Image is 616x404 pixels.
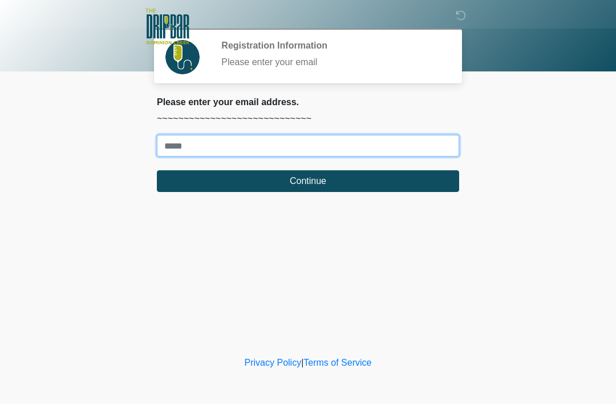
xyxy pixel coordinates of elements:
[245,358,302,367] a: Privacy Policy
[301,358,303,367] a: |
[145,9,189,46] img: The DRIPBaR - San Antonio Dominion Creek Logo
[165,40,200,74] img: Agent Avatar
[157,170,459,192] button: Continue
[303,358,371,367] a: Terms of Service
[157,97,459,107] h2: Please enter your email address.
[157,112,459,126] p: ~~~~~~~~~~~~~~~~~~~~~~~~~~~~~
[221,55,442,69] div: Please enter your email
